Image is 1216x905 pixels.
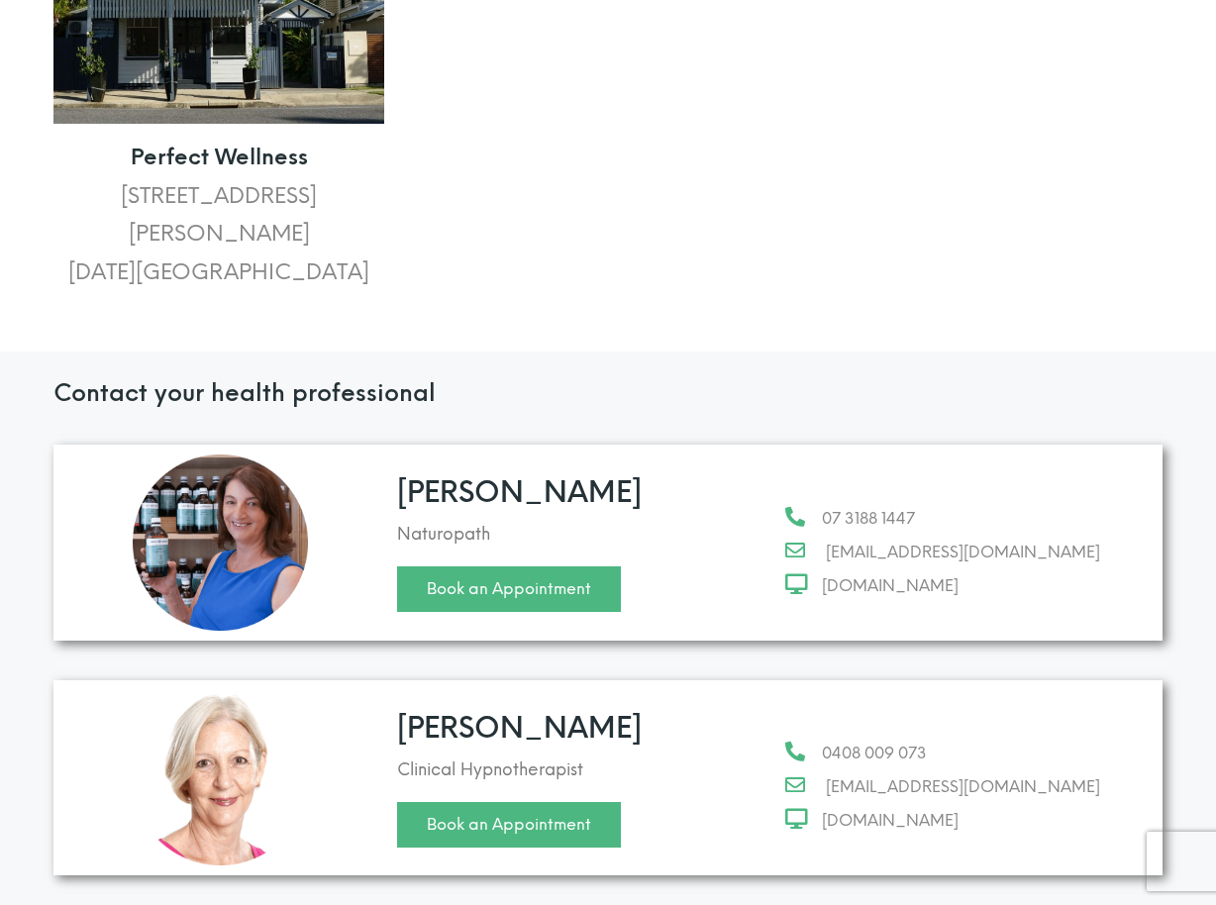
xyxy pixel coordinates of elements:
img: elisabeth singler circle cropped 500x500 1 [133,454,309,631]
a: [PERSON_NAME] [397,474,642,509]
h5: Clinical Hypnotherapist [397,761,765,778]
a: Book an Appointment [397,566,621,612]
span: Book an Appointment [427,817,591,833]
img: Diane Kirkham circle cropped 500x500 1 [133,690,309,866]
span: [EMAIL_ADDRESS][DOMAIN_NAME] [814,539,1100,566]
span: [DOMAIN_NAME] [810,807,959,835]
a: Book an Appointment [397,802,621,848]
span: 07 3188 1447 [810,505,915,533]
a: [PERSON_NAME] [397,710,642,745]
span: [DOMAIN_NAME] [810,572,959,600]
a: [EMAIL_ADDRESS][DOMAIN_NAME] [785,539,1149,566]
h5: Naturopath [397,526,765,543]
a: [EMAIL_ADDRESS][DOMAIN_NAME] [785,773,1149,801]
span: 0408 009 073 [810,740,927,767]
a: [DOMAIN_NAME] [785,807,1149,835]
span: Book an Appointment [427,581,591,597]
p: [STREET_ADDRESS][PERSON_NAME] [DATE][GEOGRAPHIC_DATA] [53,139,384,291]
span: [EMAIL_ADDRESS][DOMAIN_NAME] [814,773,1100,801]
a: [DOMAIN_NAME] [785,572,1149,600]
strong: Perfect Wellness [131,144,308,170]
h3: Contact your health professional [53,381,1163,405]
